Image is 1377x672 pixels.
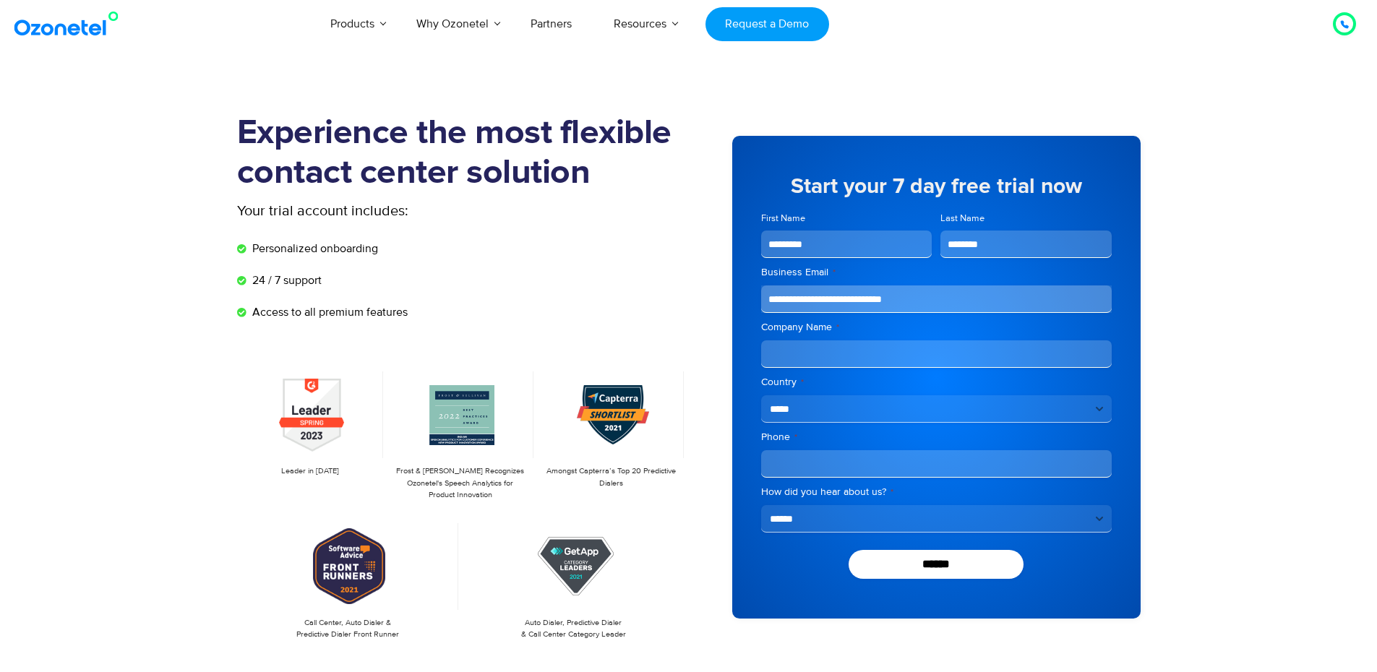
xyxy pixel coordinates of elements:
[761,430,1112,444] label: Phone
[705,7,829,41] a: Request a Demo
[761,265,1112,280] label: Business Email
[761,212,932,225] label: First Name
[470,617,677,641] p: Auto Dialer, Predictive Dialer & Call Center Category Leader
[395,465,526,501] p: Frost & [PERSON_NAME] Recognizes Ozonetel's Speech Analytics for Product Innovation
[249,272,322,289] span: 24 / 7 support
[249,303,408,321] span: Access to all premium features
[244,465,376,478] p: Leader in [DATE]
[761,375,1112,389] label: Country
[244,617,452,641] p: Call Center, Auto Dialer & Predictive Dialer Front Runner
[237,113,689,193] h1: Experience the most flexible contact center solution
[761,485,1112,499] label: How did you hear about us?
[545,465,677,489] p: Amongst Capterra’s Top 20 Predictive Dialers
[940,212,1112,225] label: Last Name
[249,240,378,257] span: Personalized onboarding
[761,176,1112,197] h5: Start your 7 day free trial now
[237,200,580,222] p: Your trial account includes:
[761,320,1112,335] label: Company Name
